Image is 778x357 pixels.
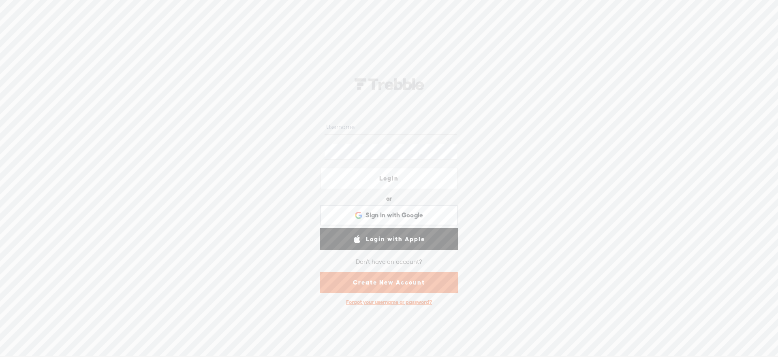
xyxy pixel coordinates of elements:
div: Forgot your username or password? [342,295,436,310]
a: Create New Account [320,272,458,293]
span: Sign in with Google [365,211,423,219]
div: Don't have an account? [356,253,422,270]
a: Login [320,168,458,189]
input: Username [325,119,456,135]
div: or [386,192,392,205]
a: Login with Apple [320,228,458,250]
div: Sign in with Google [320,205,458,225]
